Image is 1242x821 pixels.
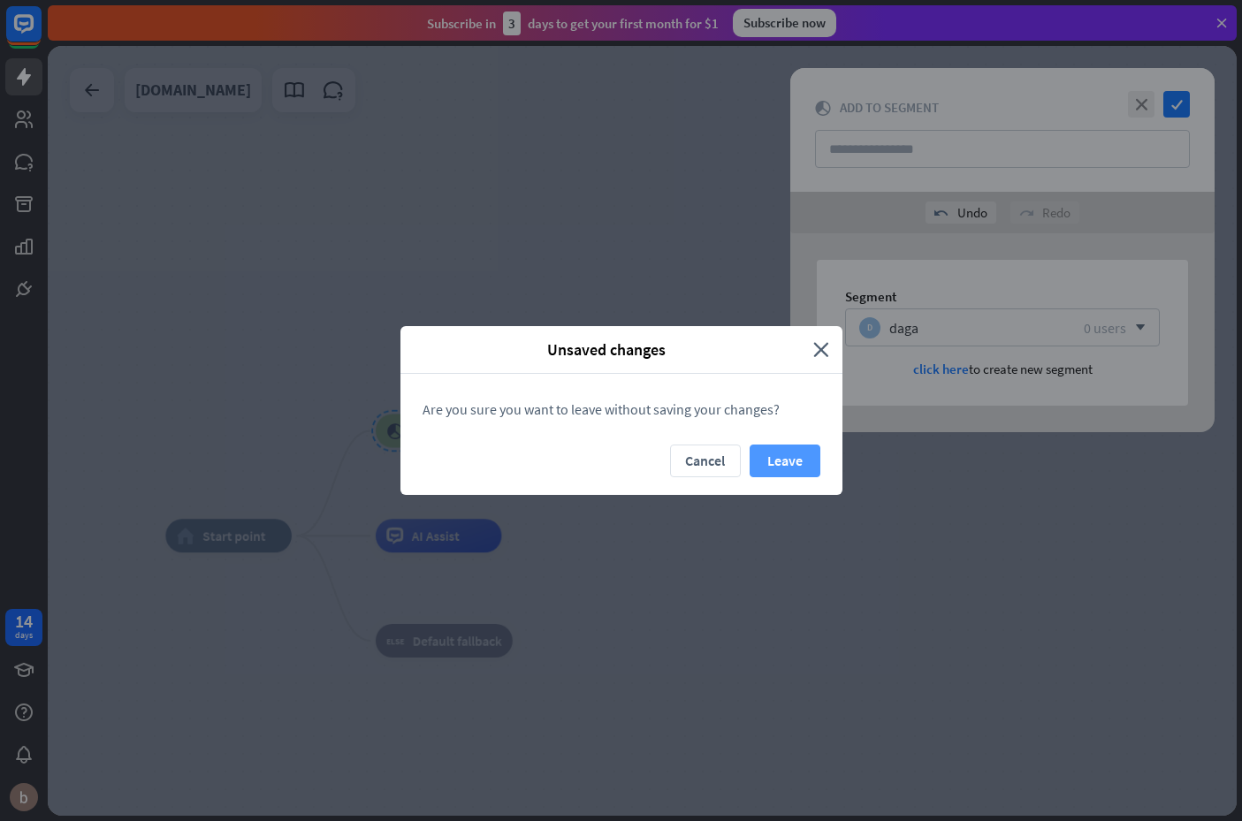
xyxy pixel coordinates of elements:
[14,7,67,60] button: Open LiveChat chat widget
[423,400,780,418] span: Are you sure you want to leave without saving your changes?
[414,339,800,360] span: Unsaved changes
[670,445,741,477] button: Cancel
[750,445,820,477] button: Leave
[813,339,829,360] i: close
